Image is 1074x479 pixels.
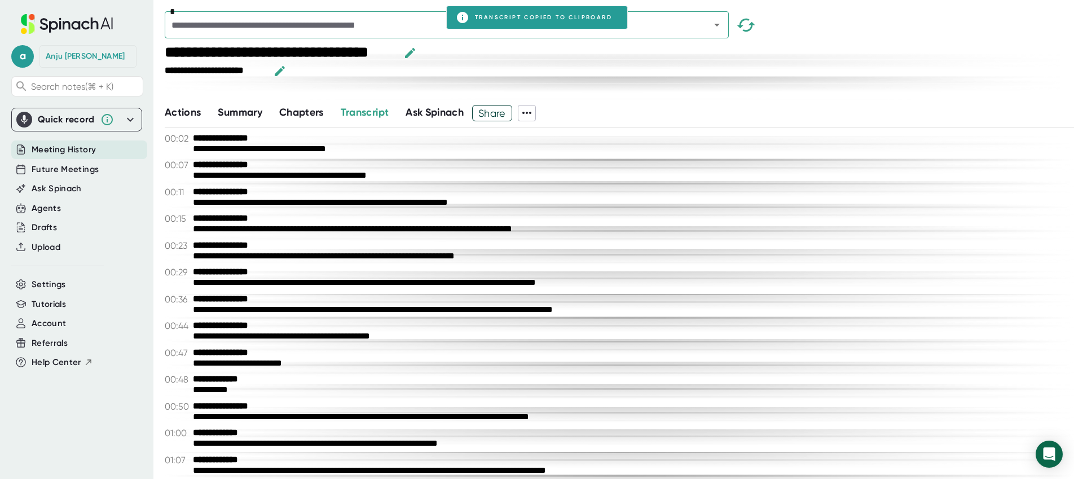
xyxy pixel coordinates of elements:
button: Future Meetings [32,163,99,176]
button: Referrals [32,337,68,350]
span: 00:15 [165,213,190,224]
span: Ask Spinach [406,106,464,118]
button: Transcript [341,105,389,120]
div: Anju Shivaram [46,51,125,61]
span: 00:48 [165,374,190,385]
button: Ask Spinach [32,182,82,195]
button: Actions [165,105,201,120]
div: Quick record [38,114,95,125]
button: Settings [32,278,66,291]
button: Summary [218,105,262,120]
div: Quick record [16,108,137,131]
span: Search notes (⌘ + K) [31,81,113,92]
span: 01:00 [165,428,190,438]
button: Share [472,105,512,121]
button: Tutorials [32,298,66,311]
button: Account [32,317,66,330]
span: 00:44 [165,320,190,331]
span: a [11,45,34,68]
button: Open [709,17,725,33]
div: Open Intercom Messenger [1036,441,1063,468]
button: Agents [32,202,61,215]
button: Help Center [32,356,93,369]
span: 00:36 [165,294,190,305]
span: Actions [165,106,201,118]
span: 00:02 [165,133,190,144]
button: Ask Spinach [406,105,464,120]
span: 00:07 [165,160,190,170]
span: Share [473,103,512,123]
span: 00:29 [165,267,190,278]
span: 00:23 [165,240,190,251]
button: Upload [32,241,60,254]
span: 00:50 [165,401,190,412]
button: Meeting History [32,143,96,156]
span: 00:47 [165,348,190,358]
span: 00:11 [165,187,190,197]
span: Chapters [279,106,324,118]
span: 01:07 [165,455,190,465]
span: Transcript [341,106,389,118]
button: Drafts [32,221,57,234]
span: Summary [218,106,262,118]
span: Help Center [32,356,81,369]
button: Chapters [279,105,324,120]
